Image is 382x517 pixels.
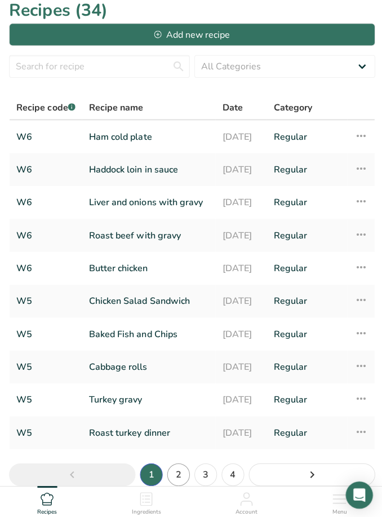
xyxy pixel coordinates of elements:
[272,124,339,148] a: Regular
[220,461,243,483] a: Page 4.
[88,100,143,114] span: Recipe name
[221,100,241,114] span: Date
[272,222,339,246] a: Regular
[88,124,207,148] a: Ham cold plate
[88,418,207,442] a: Roast turkey dinner
[272,100,310,114] span: Category
[131,505,160,514] span: Ingredients
[272,189,339,213] a: Regular
[247,461,373,483] a: Next page
[16,157,75,180] a: W6
[234,505,256,514] span: Account
[88,288,207,311] a: Chicken Salad Sandwich
[193,461,216,483] a: Page 3.
[221,288,259,311] a: [DATE]
[16,222,75,246] a: W6
[88,320,207,344] a: Baked Fish and Chips
[16,288,75,311] a: W5
[221,386,259,409] a: [DATE]
[272,255,339,279] a: Regular
[234,484,256,514] a: Account
[221,189,259,213] a: [DATE]
[37,505,57,514] span: Recipes
[221,353,259,377] a: [DATE]
[16,320,75,344] a: W5
[9,55,189,77] input: Search for recipe
[221,255,259,279] a: [DATE]
[272,418,339,442] a: Regular
[16,418,75,442] a: W5
[88,353,207,377] a: Cabbage rolls
[9,461,135,483] a: Previous page
[330,505,345,514] span: Menu
[166,461,189,483] a: Page 2.
[221,320,259,344] a: [DATE]
[272,386,339,409] a: Regular
[9,23,373,46] button: Add new recipe
[221,418,259,442] a: [DATE]
[272,320,339,344] a: Regular
[221,157,259,180] a: [DATE]
[272,353,339,377] a: Regular
[16,101,75,113] span: Recipe code
[272,288,339,311] a: Regular
[88,255,207,279] a: Butter chicken
[272,157,339,180] a: Regular
[16,189,75,213] a: W6
[16,255,75,279] a: W6
[221,124,259,148] a: [DATE]
[131,484,160,514] a: Ingredients
[88,157,207,180] a: Haddock loin in sauce
[37,484,57,514] a: Recipes
[16,386,75,409] a: W5
[153,28,229,41] div: Add new recipe
[344,479,371,506] div: Open Intercom Messenger
[16,353,75,377] a: W5
[88,222,207,246] a: Roast beef with gravy
[88,386,207,409] a: Turkey gravy
[88,189,207,213] a: Liver and onions with gravy
[16,124,75,148] a: W6
[221,222,259,246] a: [DATE]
